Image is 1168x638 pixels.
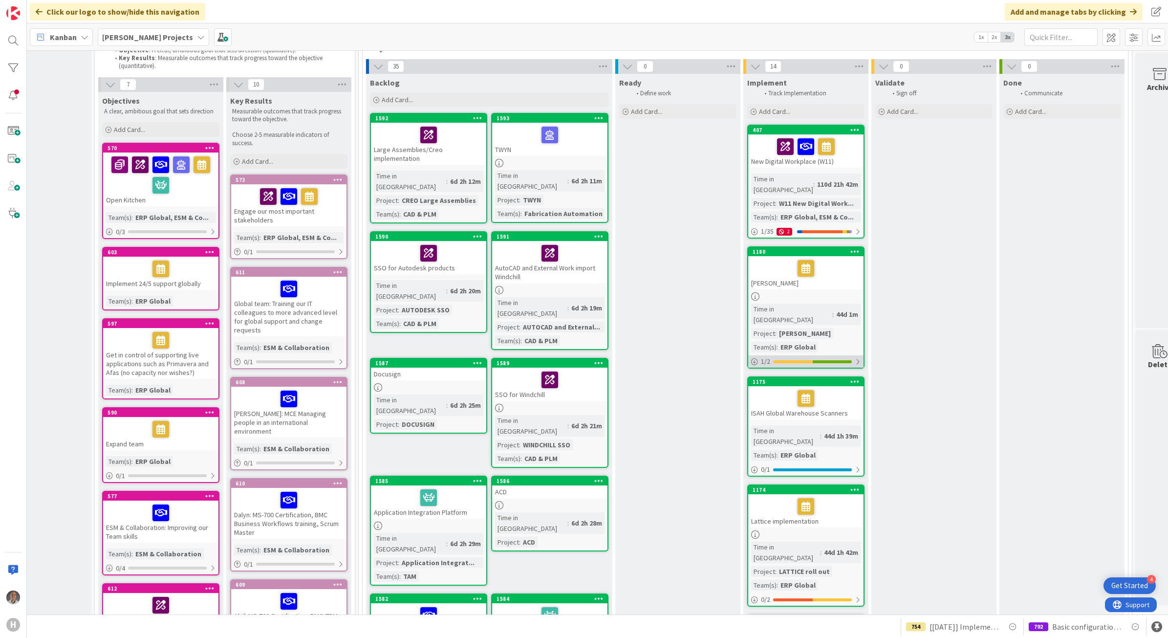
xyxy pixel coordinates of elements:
span: 1x [974,32,988,42]
div: Project [495,440,519,450]
div: 6d 2h 11m [569,176,605,186]
span: : [567,420,569,431]
div: Project [495,322,519,332]
div: 1591 [492,232,607,241]
div: 609 [231,580,346,589]
span: : [777,580,778,591]
div: ERP Global [133,456,173,467]
span: 0 [893,61,909,72]
div: 0/1 [748,463,864,476]
span: Add Card... [382,95,413,104]
div: 0/1 [231,457,346,469]
span: : [131,296,133,307]
div: LATTICE roll out [777,566,832,577]
div: 6d 2h 19m [569,303,605,313]
span: Add Card... [114,125,145,134]
div: Project [374,557,398,568]
div: 1584 [497,595,607,602]
div: Project [495,195,519,205]
div: 1174Lattice implementation [748,485,864,528]
span: : [567,176,569,186]
strong: Key Results [119,54,155,62]
div: 1582ESM Platform Replacement [371,594,486,637]
div: 0/1 [103,470,218,482]
div: Time in [GEOGRAPHIC_DATA] [751,425,820,447]
div: 570 [103,144,218,153]
span: : [260,545,261,555]
span: : [775,566,777,577]
div: ERP Global, ESM & Co... [261,232,339,243]
div: Team(s) [106,296,131,307]
div: 610Dalyn: MS-700 Certification, BMC Business Workflows training, Scrum Master [231,479,346,539]
a: 611Global team: Training our IT colleagues to more advanced level for global support and change r... [230,267,347,369]
div: 6d 2h 21m [569,420,605,431]
div: AutoCAD and External Work import Windchill [492,241,607,283]
div: 2 [777,228,792,236]
div: 1180 [753,248,864,255]
span: Add Card... [887,107,918,116]
div: 1586 [497,478,607,484]
span: Add Card... [631,107,662,116]
div: SSO for Autodesk products [371,241,486,274]
span: Kanban [50,31,77,43]
div: Engage our most important stakeholders [231,184,346,226]
span: 0 / 1 [244,357,253,367]
div: Team(s) [374,571,399,582]
div: ESM & Collaboration [133,549,204,559]
div: 612 [103,584,218,593]
a: 1587DocusignTime in [GEOGRAPHIC_DATA]:6d 2h 25mProject:DOCUSIGN [370,358,487,434]
div: TWYN [520,195,543,205]
div: [PERSON_NAME] [777,328,833,339]
div: ACD [492,485,607,498]
div: Team(s) [106,212,131,223]
div: 6d 2h 29m [448,538,483,549]
div: ERP Global, ESM & Co... [778,212,856,222]
span: : [446,538,448,549]
div: 44d 1h 39m [822,431,861,441]
div: Team(s) [751,450,777,461]
span: : [398,305,399,315]
div: 1582 [371,594,486,603]
span: : [131,385,133,396]
span: 0 / 1 [244,559,253,570]
span: 14 [765,61,781,72]
div: 0/3 [103,226,218,238]
span: 0 / 2 [761,594,770,605]
div: Time in [GEOGRAPHIC_DATA] [374,533,446,554]
div: 1586ACD [492,477,607,498]
div: Team(s) [234,232,260,243]
a: 608[PERSON_NAME]: MCE Managing people in an international environmentTeam(s):ESM & Collaboration0/1 [230,377,347,470]
div: CAD & PLM [522,453,560,464]
div: Project [751,198,775,209]
div: 611 [231,268,346,277]
div: 1593TWYN [492,114,607,156]
a: 1585Application Integration PlatformTime in [GEOGRAPHIC_DATA]:6d 2h 29mProject:Application Integr... [370,476,487,586]
span: : [832,309,834,320]
div: Get in control of supporting live applications such as Primavera and Afas (no capacity nor wishes?) [103,328,218,379]
div: Team(s) [751,342,777,352]
div: 1585Application Integration Platform [371,477,486,519]
span: : [398,557,399,568]
span: 2x [988,32,1001,42]
span: 35 [388,61,404,72]
div: 1589 [492,359,607,368]
div: Team(s) [106,385,131,396]
a: 590Expand teamTeam(s):ERP Global0/1 [102,407,219,483]
div: ERP Global [778,450,818,461]
div: Expand the team [103,593,218,626]
div: ERP Global, ESM & Co... [133,212,211,223]
div: ESM & Collaboration [261,443,332,454]
span: 0 / 1 [761,464,770,475]
div: Open Get Started checklist, remaining modules: 4 [1103,577,1156,594]
div: 1587 [375,360,486,367]
div: 0/4 [103,562,218,574]
span: : [260,443,261,454]
div: Project [751,566,775,577]
span: : [446,286,448,296]
div: Click our logo to show/hide this navigation [30,3,205,21]
div: ESM & Collaboration: Improving our Team skills [103,501,218,543]
div: Team(s) [374,209,399,220]
span: 0 [1021,61,1038,72]
div: 1180[PERSON_NAME] [748,247,864,289]
span: : [567,303,569,313]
